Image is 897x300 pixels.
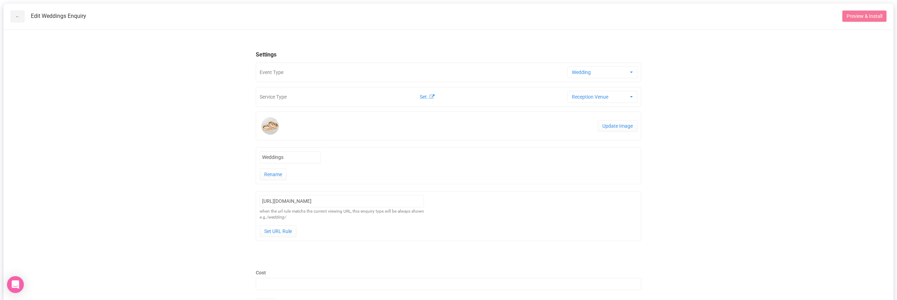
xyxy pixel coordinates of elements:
div: Event Type [256,62,641,82]
input: Rename [260,168,287,180]
div: Service Type [256,87,641,107]
button: Reception Venue [567,91,637,103]
span: Edit Weddings Enquiry [31,13,86,19]
small: when the url rule matchs the current viewing URL, this enquiry type will be always shown [260,209,424,220]
span: Reception Venue [572,93,628,100]
a: Update Image [598,120,637,132]
button: Preview & Install [842,11,886,22]
a: ← [11,11,25,22]
input: Set URL Rule [260,225,296,237]
legend: Settings [256,51,641,59]
label: Cost [256,269,641,276]
span: Wedding [572,69,628,76]
div: e.g. [260,214,424,220]
button: Wedding [567,66,637,78]
div: Open Intercom Messenger [7,276,24,293]
a: Set.. [420,93,434,100]
em: /wedding/ [266,215,286,220]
